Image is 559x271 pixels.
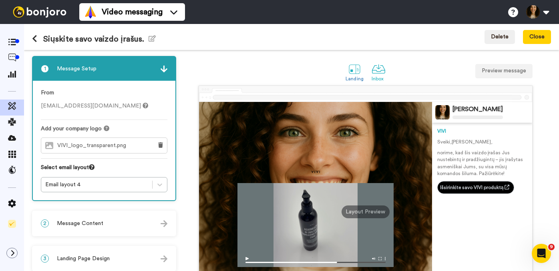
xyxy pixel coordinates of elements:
[532,244,551,263] iframe: Intercom live chat
[41,89,54,97] label: From
[437,181,515,194] a: Išsirinkite savo VIVI produktą
[342,205,390,218] div: Layout Preview
[41,255,49,263] span: 3
[41,65,49,73] span: 1
[57,255,110,263] span: Landing Page Design
[10,6,70,18] img: bj-logo-header-white.svg
[32,211,176,236] div: 2Message Content
[368,58,390,86] a: Inbox
[32,34,156,44] h1: Siųskite savo vaizdo įrašus.
[102,6,163,18] span: Video messaging
[57,219,103,227] span: Message Content
[57,142,130,149] span: VIVI_logo_transparent.png
[45,181,148,189] div: Email layout 4
[435,105,450,120] img: Profile Image
[41,163,167,177] div: Select email layout
[346,76,364,82] div: Landing
[161,220,167,227] img: arrow.svg
[161,255,167,262] img: arrow.svg
[41,103,148,109] span: [EMAIL_ADDRESS][DOMAIN_NAME]
[57,65,97,73] span: Message Setup
[437,139,527,145] p: Sveiki, [PERSON_NAME] ,
[237,253,394,267] img: player-controls-full.svg
[84,6,97,18] img: vm-color.svg
[342,58,368,86] a: Landing
[548,244,555,250] span: 9
[308,165,323,179] img: 82ca03c0-ae48-4968-b5c3-f088d9de5c8a
[523,30,551,44] button: Close
[8,220,16,228] img: Checklist.svg
[475,64,533,78] button: Preview message
[452,106,503,113] div: [PERSON_NAME]
[372,76,386,82] div: Inbox
[41,125,102,133] span: Add your company logo
[485,30,515,44] button: Delete
[437,128,527,135] div: VIVI
[41,219,49,227] span: 2
[437,149,527,177] p: norime, kad šis vaizdo įrašas Jus nustebintų ir pradžiugintų – jis įrašytas asmeniškai Jums, su v...
[161,66,167,72] img: arrow.svg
